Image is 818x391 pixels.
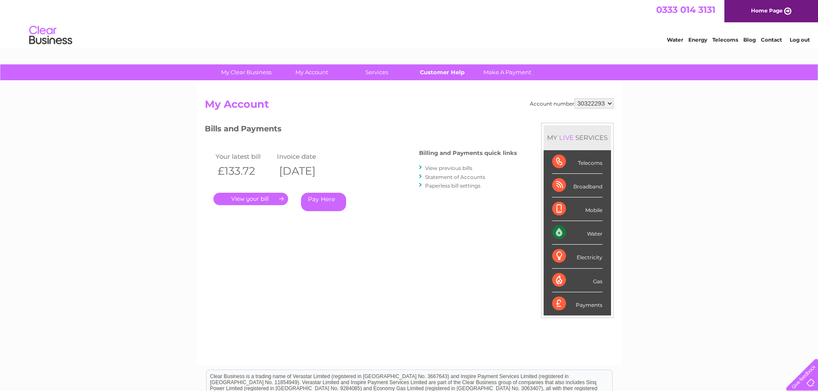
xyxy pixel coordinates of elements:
[552,269,602,292] div: Gas
[544,125,611,150] div: MY SERVICES
[552,174,602,197] div: Broadband
[275,162,337,180] th: [DATE]
[552,221,602,245] div: Water
[207,5,612,42] div: Clear Business is a trading name of Verastar Limited (registered in [GEOGRAPHIC_DATA] No. 3667643...
[557,133,575,142] div: LIVE
[552,150,602,174] div: Telecoms
[712,36,738,43] a: Telecoms
[276,64,347,80] a: My Account
[213,193,288,205] a: .
[275,151,337,162] td: Invoice date
[790,36,810,43] a: Log out
[530,98,614,109] div: Account number
[205,98,614,115] h2: My Account
[472,64,543,80] a: Make A Payment
[341,64,412,80] a: Services
[552,292,602,315] div: Payments
[407,64,477,80] a: Customer Help
[743,36,756,43] a: Blog
[667,36,683,43] a: Water
[211,64,282,80] a: My Clear Business
[29,22,73,48] img: logo.png
[552,245,602,268] div: Electricity
[213,162,275,180] th: £133.72
[213,151,275,162] td: Your latest bill
[552,197,602,221] div: Mobile
[425,165,472,171] a: View previous bills
[205,123,517,138] h3: Bills and Payments
[425,174,485,180] a: Statement of Accounts
[419,150,517,156] h4: Billing and Payments quick links
[301,193,346,211] a: Pay Here
[761,36,782,43] a: Contact
[688,36,707,43] a: Energy
[425,182,480,189] a: Paperless bill settings
[656,4,715,15] a: 0333 014 3131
